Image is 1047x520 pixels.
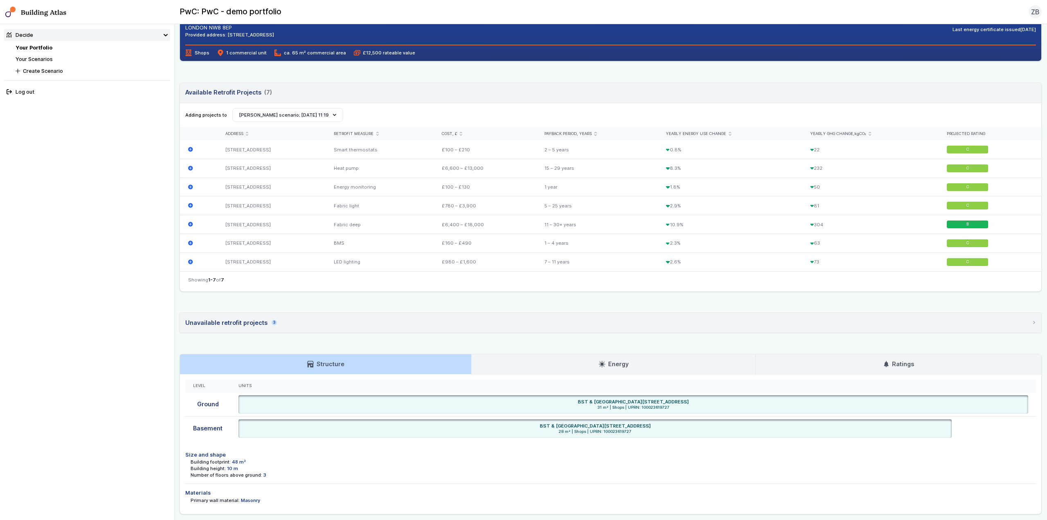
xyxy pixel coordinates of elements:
div: [STREET_ADDRESS] [217,252,326,271]
div: 0.8% [658,140,802,159]
div: 10.9% [658,215,802,234]
div: Unavailable retrofit projects [185,318,277,327]
div: Ground [185,393,230,416]
h3: Structure [307,360,344,369]
span: Yearly GHG change, [810,131,866,137]
button: [PERSON_NAME] scenario; [DATE] 11:19 [232,108,343,122]
span: 1-7 [208,277,216,283]
div: 63 [802,234,939,253]
div: [STREET_ADDRESS] [217,215,326,234]
h3: Available Retrofit Projects [185,88,272,97]
span: Showing of [188,277,224,283]
span: 31 m² | Shops | UPRN: 100023619727 [241,405,1026,410]
dd: Masonry [241,497,260,504]
dd: 48 m² [232,459,246,465]
div: £100 – £130 [434,178,537,196]
a: Energy [472,354,755,374]
div: Projected rating [947,131,1034,137]
a: Your Portfolio [16,45,52,51]
h4: Materials [185,489,1036,497]
span: C [966,185,969,190]
div: 2.9% [658,196,802,215]
nav: Table navigation [180,271,1041,291]
div: Energy monitoring [326,178,434,196]
a: Your Scenarios [16,56,53,62]
div: 2 – 5 years [537,140,658,159]
span: Payback period, years [544,131,592,137]
img: main-0bbd2752.svg [5,7,16,17]
span: Shops [185,50,209,56]
button: Log out [4,86,170,98]
span: Address [225,131,243,137]
div: £780 – £3,900 [434,196,537,215]
div: Fabric deep [326,215,434,234]
span: C [966,203,969,208]
span: C [966,241,969,246]
div: Heat pump [326,159,434,178]
summary: Decide [4,29,170,41]
span: C [966,259,969,265]
div: LED lighting [326,252,434,271]
div: 81 [802,196,939,215]
div: [STREET_ADDRESS] [217,140,326,159]
div: BMS [326,234,434,253]
div: Fabric light [326,196,434,215]
dt: Primary wall material: [191,497,240,504]
div: 1 – 4 years [537,234,658,253]
div: £6,400 – £18,000 [434,215,537,234]
div: Last energy certificate issued [953,26,1036,33]
div: [STREET_ADDRESS] [217,196,326,215]
span: C [966,147,969,152]
div: 1 year [537,178,658,196]
span: kgCO₂ [854,131,866,136]
div: 73 [802,252,939,271]
span: 7 [221,277,224,283]
dd: 10 m [227,465,238,472]
div: 2.3% [658,234,802,253]
span: (7) [264,88,272,97]
a: Ratings [756,354,1041,374]
a: Structure [180,354,471,374]
h3: Ratings [883,360,914,369]
h2: PwC: PwC - demo portfolio [180,7,281,17]
div: 304 [802,215,939,234]
span: 3 [272,320,277,325]
div: 5 – 25 years [537,196,658,215]
div: Units [238,383,1028,389]
div: £6,600 – £13,000 [434,159,537,178]
span: £12,500 rateable value [354,50,415,56]
div: Basement [185,416,230,440]
button: ZB [1029,5,1042,18]
div: Decide [7,31,33,39]
div: 8.3% [658,159,802,178]
span: ca. 65 m² commercial area [274,50,346,56]
div: £980 – £1,600 [434,252,537,271]
div: 7 – 11 years [537,252,658,271]
div: Level [193,383,222,389]
span: C [966,166,969,171]
div: 11 – 30+ years [537,215,658,234]
span: Retrofit measure [334,131,373,137]
span: 1 commercial unit [217,50,267,56]
span: B [966,222,969,227]
button: Create Scenario [13,65,170,77]
dt: Building footprint: [191,459,231,465]
div: 1.8% [658,178,802,196]
span: 28 m² | Shops | UPRN: 100023619727 [241,429,949,434]
summary: Unavailable retrofit projects3 [180,313,1041,333]
div: 22 [802,140,939,159]
div: 15 – 29 years [537,159,658,178]
h3: Energy [599,360,628,369]
div: [STREET_ADDRESS] [217,234,326,253]
dt: Number of floors above ground: [191,472,262,478]
div: [STREET_ADDRESS] [217,159,326,178]
address: LONDON NW8 8EP [185,24,274,32]
span: ZB [1031,7,1040,17]
div: Smart thermostats [326,140,434,159]
div: 50 [802,178,939,196]
div: £160 – £490 [434,234,537,253]
div: 2.6% [658,252,802,271]
div: Provided address: [STREET_ADDRESS] [185,32,274,38]
div: [STREET_ADDRESS] [217,178,326,196]
span: Adding projects to [185,112,227,118]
